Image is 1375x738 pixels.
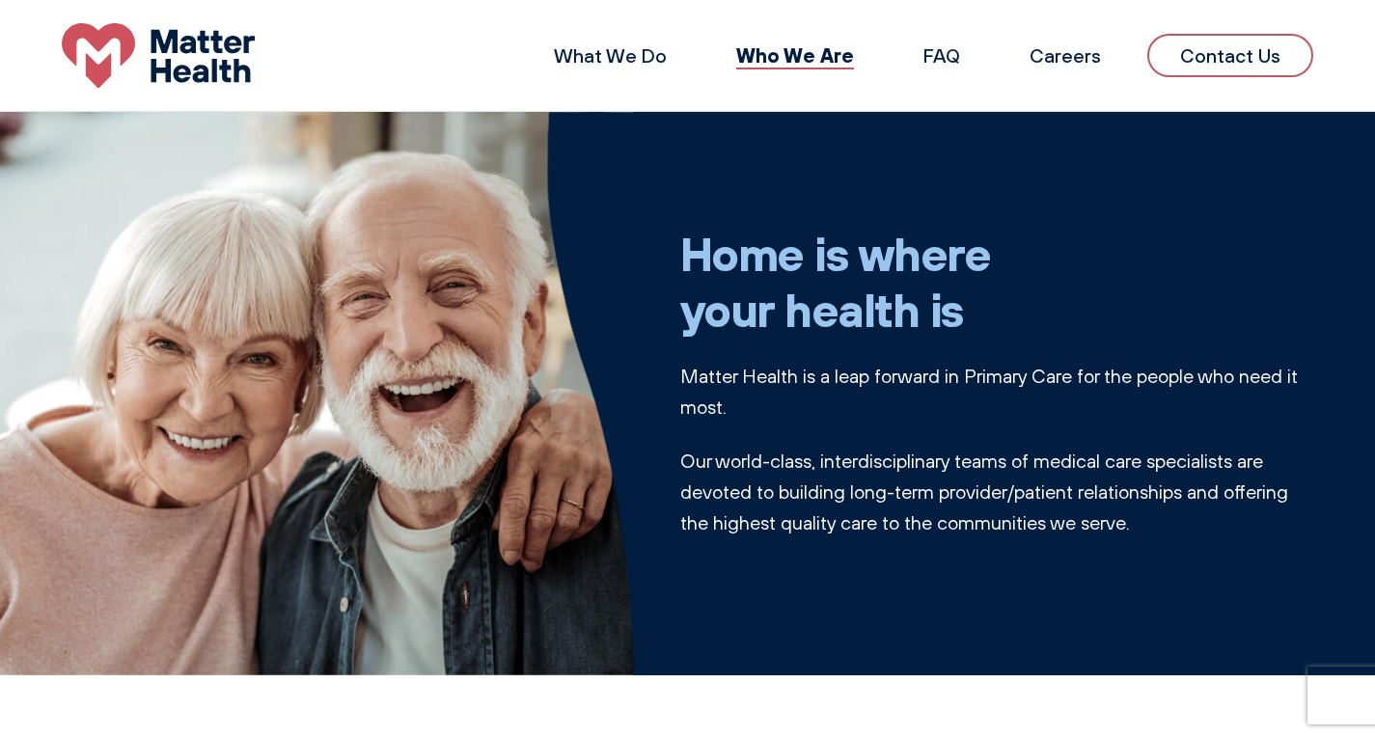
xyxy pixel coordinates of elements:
[1147,34,1313,77] a: Contact Us
[923,43,960,68] a: FAQ
[680,226,1314,337] h1: Home is where your health is
[554,43,667,68] a: What We Do
[1030,43,1101,68] a: Careers
[680,361,1314,423] p: Matter Health is a leap forward in Primary Care for the people who need it most.
[680,446,1314,538] p: Our world-class, interdisciplinary teams of medical care specialists are devoted to building long...
[736,42,854,68] a: Who We Are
